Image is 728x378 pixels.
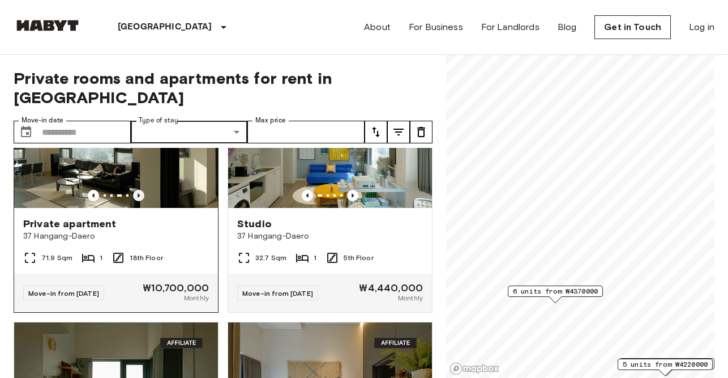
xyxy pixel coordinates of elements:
a: About [364,20,391,34]
span: Private apartment [23,217,117,231]
span: 37 Hangang-Daero [23,231,209,242]
button: Previous image [88,190,99,201]
span: 6 units from ₩4370000 [513,286,598,296]
a: Mapbox logo [449,362,499,375]
button: Choose date [15,121,37,143]
button: Previous image [133,190,144,201]
span: Monthly [184,293,209,303]
button: tune [365,121,387,143]
label: Type of stay [139,116,178,125]
span: Private rooms and apartments for rent in [GEOGRAPHIC_DATA] [14,69,432,107]
span: ₩10,700,000 [143,283,209,293]
a: Previous imagePrevious imagePrivate apartment37 Hangang-Daero71.9 Sqm118th FloorMove-in from [DAT... [14,71,219,313]
button: tune [387,121,410,143]
p: [GEOGRAPHIC_DATA] [118,20,212,34]
span: 37 Hangang-Daero [237,231,423,242]
span: 18th Floor [130,253,163,263]
img: Habyt [14,20,82,31]
span: Move-in from [DATE] [28,289,99,298]
span: 32.7 Sqm [255,253,286,263]
span: 5th Floor [344,253,373,263]
button: Previous image [302,190,313,201]
div: Map marker [508,286,603,303]
span: 71.9 Sqm [41,253,72,263]
label: Move-in date [22,116,63,125]
span: 1 [100,253,102,263]
div: Map marker [618,359,713,376]
a: For Business [409,20,463,34]
div: Map marker [619,358,714,376]
span: ₩4,440,000 [359,283,423,293]
a: Get in Touch [594,15,671,39]
span: Move-in from [DATE] [242,289,313,298]
a: Blog [558,20,577,34]
a: Marketing picture of unit EP-Y-U-05-00Previous imagePrevious imageStudio37 Hangang-Daero32.7 Sqm1... [228,71,432,313]
a: For Landlords [481,20,539,34]
span: 5 units from ₩4220000 [623,359,708,369]
a: Log in [689,20,714,34]
label: Max price [255,116,286,125]
button: tune [410,121,432,143]
span: 1 [314,253,316,263]
button: Previous image [347,190,358,201]
span: Monthly [398,293,423,303]
span: Studio [237,217,272,231]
